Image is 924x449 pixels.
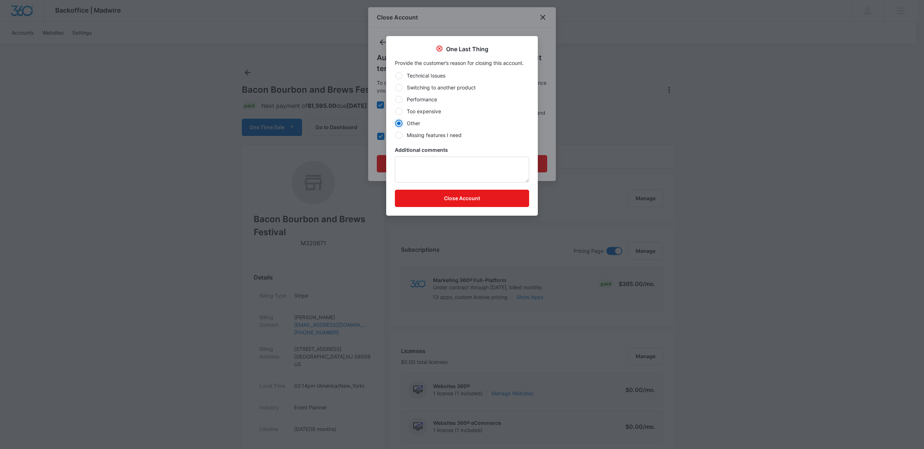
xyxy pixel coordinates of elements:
[395,59,529,67] p: Provide the customer’s reason for closing this account.
[395,84,529,91] label: Switching to another product
[395,131,529,139] label: Missing features I need
[395,72,529,79] label: Technical Issues
[395,107,529,115] label: Too expensive
[446,45,488,53] p: One Last Thing
[395,96,529,103] label: Performance
[395,146,529,154] label: Additional comments
[395,119,529,127] label: Other
[395,190,529,207] button: Close Account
